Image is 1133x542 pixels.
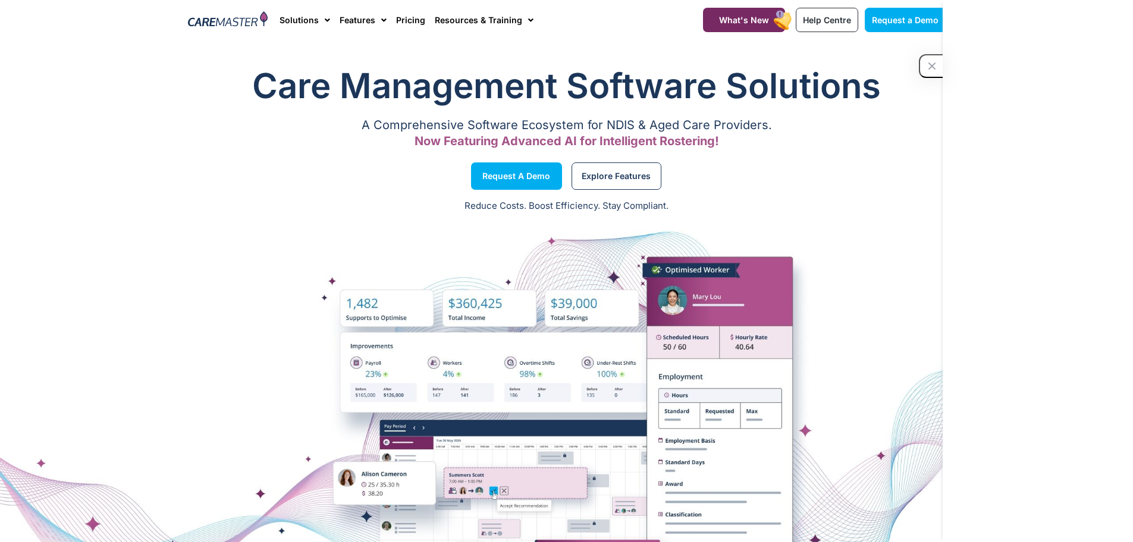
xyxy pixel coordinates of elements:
[188,62,946,109] h1: Care Management Software Solutions
[572,162,661,190] a: Explore Features
[7,199,1126,213] p: Reduce Costs. Boost Efficiency. Stay Compliant.
[188,11,268,29] img: CareMaster Logo
[188,121,946,129] p: A Comprehensive Software Ecosystem for NDIS & Aged Care Providers.
[872,15,939,25] span: Request a Demo
[415,134,719,148] span: Now Featuring Advanced AI for Intelligent Rostering!
[796,8,858,32] a: Help Centre
[582,173,651,179] span: Explore Features
[803,15,851,25] span: Help Centre
[719,15,769,25] span: What's New
[482,173,550,179] span: Request a Demo
[471,162,562,190] a: Request a Demo
[865,8,946,32] a: Request a Demo
[703,8,785,32] a: What's New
